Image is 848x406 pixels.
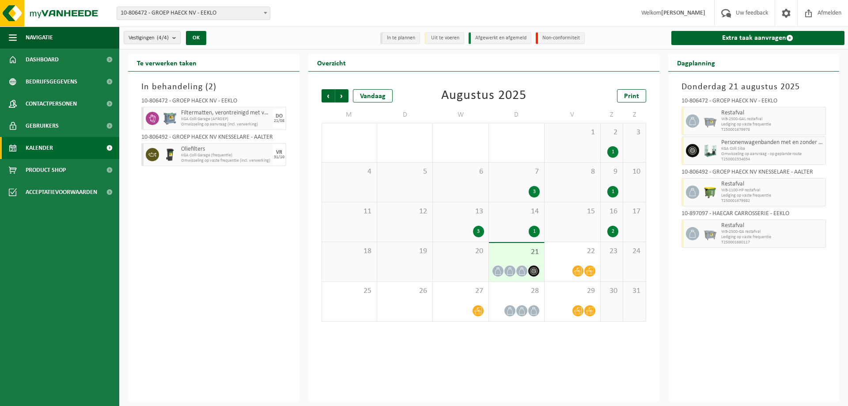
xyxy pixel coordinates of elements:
span: 1 [549,128,595,137]
h2: Te verwerken taken [128,54,205,71]
div: 10-897097 - HAECAR CARROSSERIE - EEKLO [681,211,826,220]
div: Vandaag [353,89,393,102]
span: Dashboard [26,49,59,71]
td: V [545,107,600,123]
li: Uit te voeren [424,32,464,44]
span: 4 [326,167,372,177]
span: 31 [628,286,641,296]
span: Vestigingen [129,31,169,45]
span: Lediging op vaste frequentie [721,193,824,198]
span: T250001679982 [721,198,824,204]
span: WB-1100-HP restafval [721,188,824,193]
span: 10 [628,167,641,177]
td: Z [623,107,646,123]
span: 22 [549,247,595,256]
td: M [322,107,377,123]
span: Contactpersonen [26,93,77,115]
div: 2 [607,226,618,237]
span: 2 [208,83,213,91]
h3: In behandeling ( ) [141,80,286,94]
li: In te plannen [380,32,420,44]
span: 10-806472 - GROEP HAECK NV - EEKLO [117,7,270,19]
td: Z [601,107,623,123]
div: 10-806492 - GROEP HAECK NV KNESSELARE - AALTER [141,134,286,143]
span: T250002334034 [721,157,824,162]
img: WB-2500-GAL-GY-04 [704,114,717,128]
span: 8 [549,167,595,177]
span: 17 [628,207,641,216]
td: D [377,107,433,123]
div: 3 [473,226,484,237]
span: 19 [382,247,428,256]
td: D [489,107,545,123]
span: 24 [628,247,641,256]
div: 10-806472 - GROEP HAECK NV - EEKLO [141,98,286,107]
span: 21 [493,247,540,257]
span: 6 [437,167,484,177]
img: PB-MR-5000-C2 [704,144,717,157]
span: Navigatie [26,27,53,49]
span: 14 [493,207,540,216]
span: 29 [549,286,595,296]
span: WB-2500-GA restafval [721,229,824,235]
div: DO [276,114,283,119]
div: 1 [607,146,618,158]
div: 3 [529,186,540,197]
span: 5 [382,167,428,177]
div: Augustus 2025 [441,89,526,102]
span: 10-806472 - GROEP HAECK NV - EEKLO [117,7,270,20]
div: 1 [607,186,618,197]
span: Kalender [26,137,53,159]
div: 1 [529,226,540,237]
span: 15 [549,207,595,216]
div: VR [276,150,282,155]
button: Vestigingen(4/4) [124,31,181,44]
span: KGA Colli Siba [721,146,824,152]
h2: Dagplanning [668,54,724,71]
li: Afgewerkt en afgemeld [469,32,531,44]
img: WB-0240-HPE-BK-01 [163,148,177,161]
span: 25 [326,286,372,296]
li: Non-conformiteit [536,32,585,44]
span: KGA Colli Garage (frequentie) [181,153,271,158]
span: Personenwagenbanden met en zonder velg [721,139,824,146]
span: 26 [382,286,428,296]
img: WB-2500-GAL-GY-01 [704,227,717,240]
span: T250001680117 [721,240,824,245]
span: Omwisseling op vaste frequentie (incl. verwerking) [181,158,271,163]
span: Print [624,93,639,100]
span: WB-2500-GAL restafval [721,117,824,122]
span: Oliefilters [181,146,271,153]
span: 23 [605,247,618,256]
span: Lediging op vaste frequentie [721,235,824,240]
span: Restafval [721,222,824,229]
span: KGA Colli Garage (AFROEP) [181,117,271,122]
span: Omwisseling op aanvraag (incl. verwerking) [181,122,271,127]
span: Omwisseling op aanvraag - op geplande route [721,152,824,157]
span: 9 [605,167,618,177]
span: Gebruikers [26,115,59,137]
span: Acceptatievoorwaarden [26,181,97,203]
span: 27 [437,286,484,296]
span: Filtermatten, verontreinigd met verf [181,110,271,117]
a: Print [617,89,646,102]
span: 11 [326,207,372,216]
img: WB-1100-HPE-GN-50 [704,186,717,199]
span: T250001679978 [721,127,824,133]
span: Restafval [721,110,824,117]
span: Volgende [335,89,348,102]
span: 7 [493,167,540,177]
div: 10-806472 - GROEP HAECK NV - EEKLO [681,98,826,107]
span: 12 [382,207,428,216]
a: Extra taak aanvragen [671,31,845,45]
span: 3 [628,128,641,137]
span: 28 [493,286,540,296]
strong: [PERSON_NAME] [661,10,705,16]
div: 31/10 [274,155,284,159]
span: 30 [605,286,618,296]
span: Bedrijfsgegevens [26,71,77,93]
span: 16 [605,207,618,216]
h2: Overzicht [308,54,355,71]
h3: Donderdag 21 augustus 2025 [681,80,826,94]
button: OK [186,31,206,45]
